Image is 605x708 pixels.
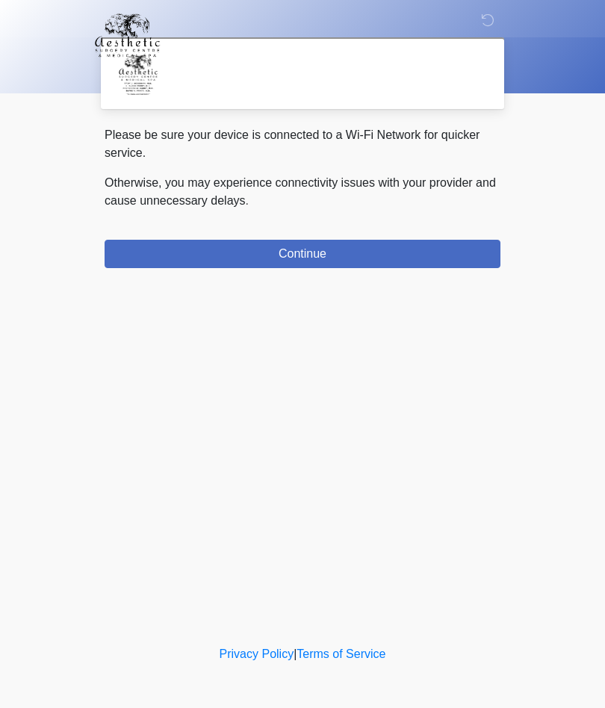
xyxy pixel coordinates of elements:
[294,648,297,660] a: |
[189,72,478,90] div: ~~~~~~~~~~~~~~~~~~~~
[297,648,385,660] a: Terms of Service
[220,648,294,660] a: Privacy Policy
[105,126,500,162] p: Please be sure your device is connected to a Wi-Fi Network for quicker service.
[105,174,500,210] p: Otherwise, you may experience connectivity issues with your provider and cause unnecessary delays
[116,52,161,97] img: Agent Avatar
[246,194,249,207] span: .
[90,11,165,59] img: Aesthetic Surgery Centre, PLLC Logo
[105,240,500,268] button: Continue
